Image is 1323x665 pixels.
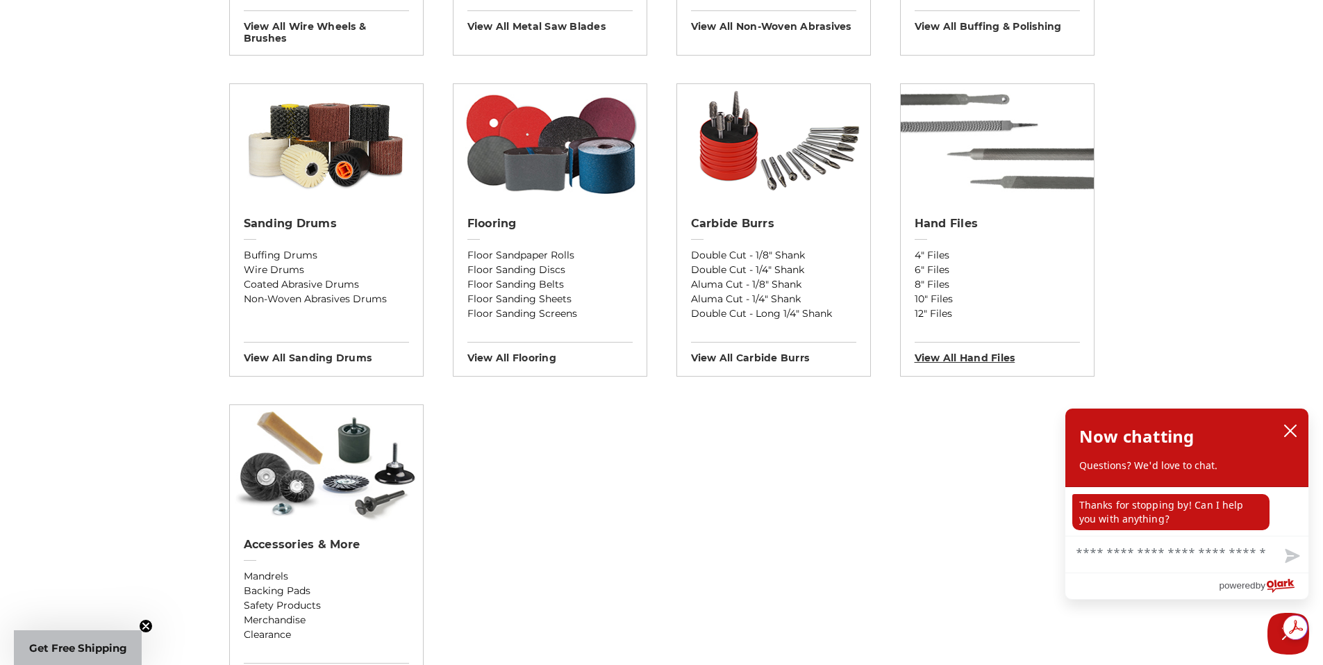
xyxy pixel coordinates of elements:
img: Sanding Drums [230,84,423,202]
h3: View All sanding drums [244,342,409,364]
span: powered [1219,577,1255,594]
img: Accessories & More [230,405,423,523]
a: Mandrels [244,569,409,584]
h3: View All carbide burrs [691,342,856,364]
h2: Accessories & More [244,538,409,552]
a: Non-Woven Abrasives Drums [244,292,409,306]
a: Powered by Olark [1219,573,1308,599]
a: Buffing Drums [244,248,409,263]
a: Floor Sanding Discs [467,263,633,277]
h3: View All non-woven abrasives [691,10,856,33]
p: Questions? We'd love to chat. [1079,459,1295,473]
a: 6" Files [915,263,1080,277]
img: Hand Files [901,84,1094,202]
a: 4" Files [915,248,1080,263]
div: olark chatbox [1065,408,1309,600]
h2: Carbide Burrs [691,217,856,231]
a: Coated Abrasive Drums [244,277,409,292]
a: Aluma Cut - 1/8" Shank [691,277,856,292]
a: Double Cut - 1/8" Shank [691,248,856,263]
button: Close Chatbox [1267,613,1309,655]
a: Floor Sanding Sheets [467,292,633,306]
a: Double Cut - 1/4" Shank [691,263,856,277]
a: Double Cut - Long 1/4" Shank [691,306,856,321]
a: 10" Files [915,292,1080,306]
h3: View All buffing & polishing [915,10,1080,33]
a: Safety Products [244,598,409,613]
span: Get Free Shipping [29,641,127,655]
a: Clearance [244,627,409,642]
a: Wire Drums [244,263,409,277]
a: 8" Files [915,277,1080,292]
a: Aluma Cut - 1/4" Shank [691,292,856,306]
h2: Hand Files [915,217,1080,231]
h3: View All hand files [915,342,1080,364]
p: Thanks for stopping by! Can I help you with anything? [1072,494,1270,530]
img: Flooring [454,84,647,202]
h2: Flooring [467,217,633,231]
a: 12" Files [915,306,1080,321]
div: chat [1065,487,1308,536]
a: Floor Sandpaper Rolls [467,248,633,263]
span: by [1256,577,1265,594]
a: Floor Sanding Screens [467,306,633,321]
button: Close teaser [139,619,153,633]
button: close chatbox [1279,420,1301,441]
a: Floor Sanding Belts [467,277,633,292]
h3: View All metal saw blades [467,10,633,33]
h3: View All flooring [467,342,633,364]
h3: View All wire wheels & brushes [244,10,409,44]
div: Get Free ShippingClose teaser [14,630,142,665]
a: Backing Pads [244,584,409,598]
h2: Now chatting [1079,422,1194,450]
h2: Sanding Drums [244,217,409,231]
button: Send message [1274,541,1308,573]
a: Merchandise [244,613,409,627]
img: Carbide Burrs [677,84,870,202]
